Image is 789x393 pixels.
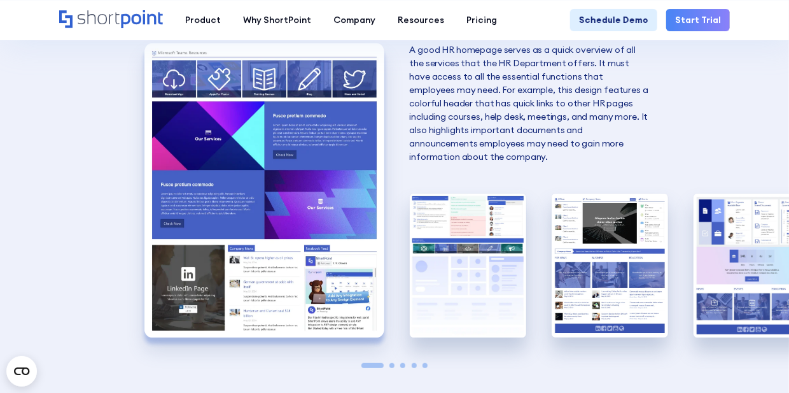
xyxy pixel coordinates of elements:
a: Home [59,10,163,29]
a: Schedule Demo [570,9,657,31]
div: 3 / 5 [552,194,668,337]
img: HR SharePoint site example for Homepage [144,43,384,338]
span: Go to slide 3 [400,363,405,368]
div: Company [333,13,375,27]
a: Resources [386,9,455,31]
a: Product [174,9,232,31]
div: Product [185,13,221,27]
button: Open CMP widget [6,356,37,387]
div: Why ShortPoint [243,13,311,27]
a: Pricing [455,9,508,31]
span: Go to slide 1 [361,363,384,368]
a: Start Trial [666,9,730,31]
span: Go to slide 5 [422,363,428,368]
iframe: Chat Widget [725,332,789,393]
p: A good HR homepage serves as a quick overview of all the services that the HR Department offers. ... [410,43,649,164]
div: Widget de chat [725,332,789,393]
div: Resources [398,13,444,27]
img: SharePoint Communication site example for news [552,194,668,337]
span: Go to slide 4 [412,363,417,368]
div: 2 / 5 [410,194,526,337]
img: Internal SharePoint site example for company policy [410,194,526,337]
a: Company [322,9,386,31]
a: Why ShortPoint [232,9,322,31]
div: 1 / 5 [144,43,384,338]
span: Go to slide 2 [389,363,394,368]
div: Pricing [466,13,497,27]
